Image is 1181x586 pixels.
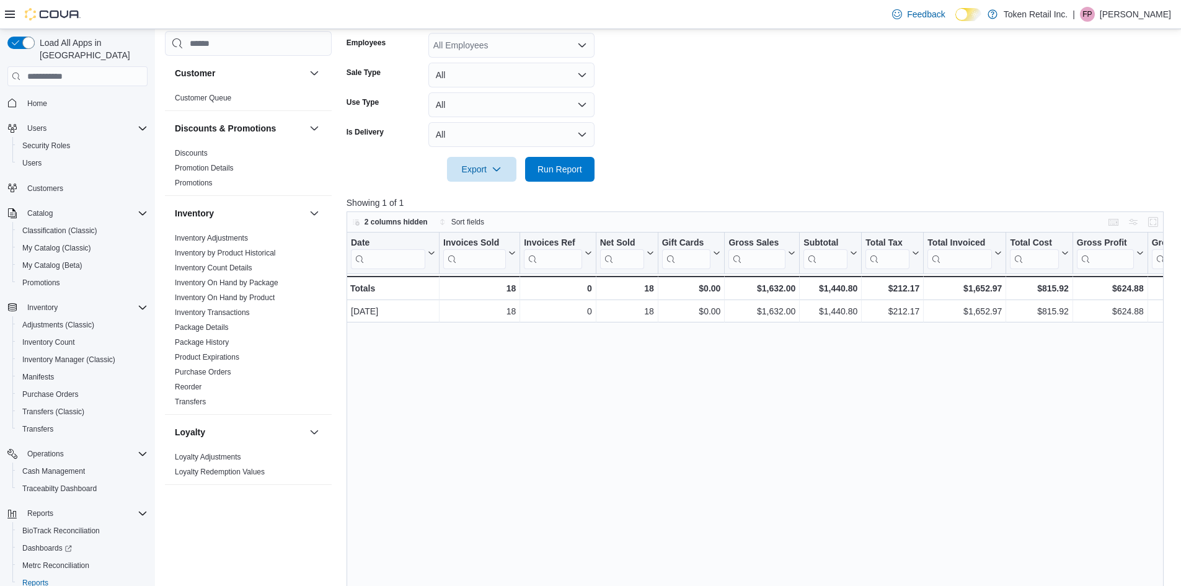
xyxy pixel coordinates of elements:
a: Package Details [175,323,229,332]
button: Catalog [2,205,153,222]
span: My Catalog (Beta) [17,258,148,273]
span: Classification (Classic) [22,226,97,236]
h3: Customer [175,67,215,79]
div: $1,440.80 [803,304,857,319]
span: Cash Management [17,464,148,479]
button: Inventory [2,299,153,316]
p: | [1073,7,1075,22]
a: Classification (Classic) [17,223,102,238]
button: Gift Cards [661,238,720,269]
button: Invoices Sold [443,238,516,269]
span: Customer Queue [175,93,231,103]
span: Transfers (Classic) [22,407,84,417]
div: Invoices Sold [443,238,506,249]
a: Discounts [175,149,208,158]
span: Inventory Transactions [175,308,250,317]
div: Total Cost [1010,238,1058,269]
button: Customers [2,179,153,197]
span: Traceabilty Dashboard [17,481,148,496]
a: Security Roles [17,138,75,153]
button: Transfers (Classic) [12,403,153,420]
button: All [428,92,595,117]
a: Inventory Manager (Classic) [17,352,120,367]
div: Invoices Ref [524,238,582,269]
a: Cash Management [17,464,90,479]
button: Classification (Classic) [12,222,153,239]
span: Purchase Orders [17,387,148,402]
a: Promotion Details [175,164,234,172]
div: $212.17 [865,281,919,296]
button: Operations [2,445,153,463]
a: Adjustments (Classic) [17,317,99,332]
span: Promotion Details [175,163,234,173]
button: Keyboard shortcuts [1106,215,1121,229]
button: OCM [307,495,322,510]
button: Promotions [12,274,153,291]
span: Manifests [17,370,148,384]
a: Traceabilty Dashboard [17,481,102,496]
a: Home [22,96,52,111]
button: All [428,63,595,87]
span: Transfers [17,422,148,437]
span: Transfers (Classic) [17,404,148,419]
button: Total Tax [865,238,919,269]
span: Reports [27,508,53,518]
div: 18 [599,281,653,296]
button: Users [12,154,153,172]
div: Subtotal [803,238,847,269]
a: Dashboards [12,539,153,557]
a: Inventory Adjustments [175,234,248,242]
span: Metrc Reconciliation [22,561,89,570]
button: Inventory Count [12,334,153,351]
button: Export [447,157,516,182]
button: Gross Sales [728,238,795,269]
button: Transfers [12,420,153,438]
span: Transfers [175,397,206,407]
label: Is Delivery [347,127,384,137]
button: Inventory [175,207,304,220]
a: Transfers [17,422,58,437]
a: Transfers [175,397,206,406]
button: Date [351,238,435,269]
span: Dashboards [22,543,72,553]
a: Inventory Count Details [175,264,252,272]
button: Reports [2,505,153,522]
span: Inventory [22,300,148,315]
span: Dashboards [17,541,148,556]
div: Gross Profit [1077,238,1134,249]
button: Inventory Manager (Classic) [12,351,153,368]
span: Catalog [27,208,53,218]
h3: Loyalty [175,426,205,438]
span: Package History [175,337,229,347]
button: My Catalog (Classic) [12,239,153,257]
div: [DATE] [351,304,435,319]
span: Security Roles [17,138,148,153]
button: Operations [22,446,69,461]
span: Load All Apps in [GEOGRAPHIC_DATA] [35,37,148,61]
button: 2 columns hidden [347,215,433,229]
div: Gross Sales [728,238,785,269]
button: Open list of options [577,40,587,50]
span: Customers [27,184,63,193]
span: Run Report [537,163,582,175]
button: Discounts & Promotions [307,121,322,136]
span: Users [17,156,148,171]
a: Inventory On Hand by Package [175,278,278,287]
a: Inventory On Hand by Product [175,293,275,302]
span: Product Expirations [175,352,239,362]
a: Inventory Count [17,335,80,350]
div: $212.17 [865,304,919,319]
span: Operations [22,446,148,461]
div: Totals [350,281,435,296]
button: Metrc Reconciliation [12,557,153,574]
button: Gross Profit [1077,238,1144,269]
div: Invoices Sold [443,238,506,269]
div: 18 [600,304,654,319]
div: Total Cost [1010,238,1058,249]
div: Total Tax [865,238,909,269]
div: 18 [443,304,516,319]
span: Inventory On Hand by Package [175,278,278,288]
div: Gift Cards [661,238,710,249]
span: Reorder [175,382,201,392]
a: Feedback [887,2,950,27]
